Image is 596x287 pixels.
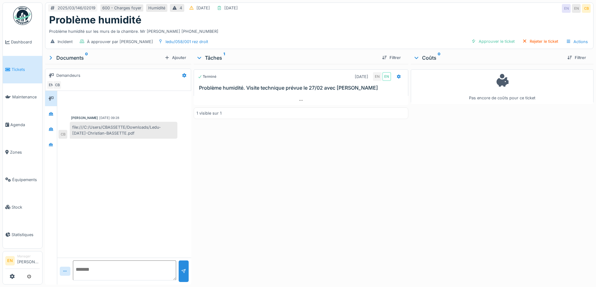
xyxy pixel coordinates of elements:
div: Terminé [198,74,216,79]
span: Statistiques [12,232,40,238]
div: 4 [180,5,182,11]
div: Incident [58,39,73,45]
a: Statistiques [3,221,42,248]
sup: 1 [223,54,225,62]
span: Agenda [10,122,40,128]
div: [DATE] [355,74,368,80]
div: [DATE] 09:28 [99,116,119,120]
div: Tâches [196,54,377,62]
div: EN [562,4,571,13]
a: EN Manager[PERSON_NAME] [5,254,40,269]
div: 1 visible sur 1 [196,110,222,116]
span: Zones [10,149,40,155]
a: Zones [3,138,42,166]
a: Tickets [3,56,42,83]
div: Approuver le ticket [469,37,517,46]
div: CB [582,4,591,13]
div: 2025/03/146/02019 [58,5,95,11]
div: Documents [48,54,162,62]
span: Tickets [12,67,40,72]
div: EN [382,72,391,81]
div: [DATE] [224,5,238,11]
div: CB [53,81,62,89]
h3: Problème humidité. Visite technique prévue le 27/02 avec [PERSON_NAME] [199,85,405,91]
div: Manager [17,254,40,259]
li: EN [5,256,15,265]
span: Dashboard [11,39,40,45]
a: Stock [3,193,42,221]
span: Maintenance [12,94,40,100]
div: ledu/058/001 rez droit [166,39,208,45]
a: Dashboard [3,28,42,56]
div: Ajouter [162,53,189,62]
div: Demandeurs [56,72,80,78]
div: Rejeter le ticket [520,37,561,46]
span: Équipements [12,177,40,183]
div: 600 - Charges foyer [102,5,141,11]
div: Humidité [148,5,165,11]
div: EN [373,72,382,81]
div: À approuver par [PERSON_NAME] [87,39,153,45]
div: EN [572,4,581,13]
div: [DATE] [196,5,210,11]
div: Coûts [413,54,562,62]
div: Actions [563,37,591,46]
div: CB [59,130,67,139]
div: [PERSON_NAME] [71,116,98,120]
sup: 0 [85,54,88,62]
a: Maintenance [3,83,42,111]
div: Pas encore de coûts pour ce ticket [415,72,589,101]
a: Équipements [3,166,42,193]
div: Filtrer [380,53,403,62]
div: file:///C:/Users/CBASSETTE/Downloads/Ledu-[DATE]-Christian-BASSETTE.pdf [70,122,177,139]
div: EN [47,81,55,89]
div: Problème humidité sur les murs de la chambre. Mr [PERSON_NAME] [PHONE_NUMBER] [49,26,589,34]
img: Badge_color-CXgf-gQk.svg [13,6,32,25]
div: Filtrer [565,53,588,62]
h1: Problème humidité [49,14,141,26]
sup: 0 [438,54,441,62]
a: Agenda [3,111,42,138]
span: Stock [12,204,40,210]
li: [PERSON_NAME] [17,254,40,267]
